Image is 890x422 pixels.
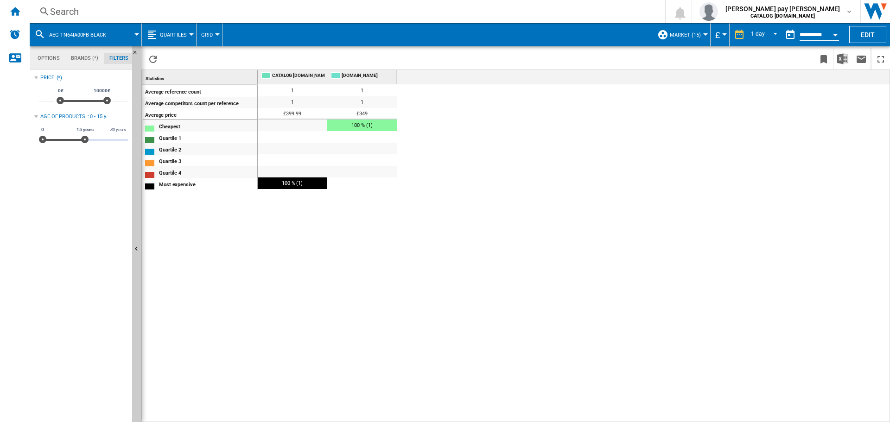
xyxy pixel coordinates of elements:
div: Average reference count [145,86,257,96]
img: excel-24x24.png [837,53,848,64]
div: Cheapest [159,121,257,131]
md-tab-item: Filters [104,53,134,64]
span: 0£ [57,87,65,94]
div: Price [40,74,54,82]
button: £ [715,23,725,46]
span: 100 % (1) [282,180,303,186]
span: 1 [361,88,363,94]
span: £399.99 [283,111,301,117]
span: Statistics [146,76,164,81]
button: Grid [201,23,217,46]
span: 15 years [75,126,95,133]
button: Open calendar [827,25,844,42]
span: 1 [291,88,294,94]
b: CATALOG [DOMAIN_NAME] [750,13,815,19]
span: 30 years [109,126,127,133]
button: Maximize [871,48,890,69]
div: Quartiles [146,23,191,46]
span: [DOMAIN_NAME] [342,72,395,79]
md-tab-item: Options [32,53,65,64]
span: £349 [356,111,368,117]
button: Send this report by email [852,48,871,69]
span: Market (15) [670,32,701,38]
span: 0 [40,126,45,133]
div: Statistics Sort None [144,70,257,84]
span: 100 % (1) [351,122,372,128]
button: Bookmark this report [814,48,833,69]
img: profile.jpg [699,2,718,21]
md-tab-item: Brands (*) [65,53,104,64]
div: Average price [145,109,257,118]
button: Market (15) [670,23,706,46]
div: Market (15) [657,23,706,46]
span: AEG TN64IA00FB BLACK [49,32,106,38]
div: 1 day [751,31,765,37]
div: Quartile 1 [159,132,257,142]
span: £ [715,30,720,40]
button: Quartiles [160,23,191,46]
button: md-calendar [781,25,800,44]
md-select: REPORTS.WIZARD.STEPS.REPORT.STEPS.REPORT_OPTIONS.PERIOD: 1 day [750,27,781,43]
img: alerts-logo.svg [9,29,20,40]
div: : 0 - 15 y. [88,113,128,120]
div: Most expensive [159,179,257,189]
md-menu: Currency [711,23,730,46]
span: 1 [291,99,294,105]
div: Quartile 3 [159,156,257,165]
div: AEG TN64IA00FB BLACK [34,23,137,46]
span: CATALOG [DOMAIN_NAME] [272,72,325,79]
div: [DOMAIN_NAME] [329,70,397,82]
span: Quartiles [160,32,187,38]
button: Hide [132,46,143,63]
span: Grid [201,32,213,38]
button: Edit [849,26,886,43]
button: Reload [144,48,162,69]
div: Average competitors count per reference [145,98,257,107]
div: Quartile 4 [159,167,257,177]
button: AEG TN64IA00FB BLACK [49,23,115,46]
div: Sort None [144,70,257,84]
div: Age of products [40,113,85,120]
span: 10000£ [92,87,111,94]
div: CATALOG [DOMAIN_NAME] [260,70,327,82]
span: 1 [361,99,363,105]
div: Quartile 2 [159,144,257,154]
div: Search [50,5,641,18]
span: [PERSON_NAME] pay [PERSON_NAME] [725,4,840,13]
button: Download in Excel [833,48,852,69]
